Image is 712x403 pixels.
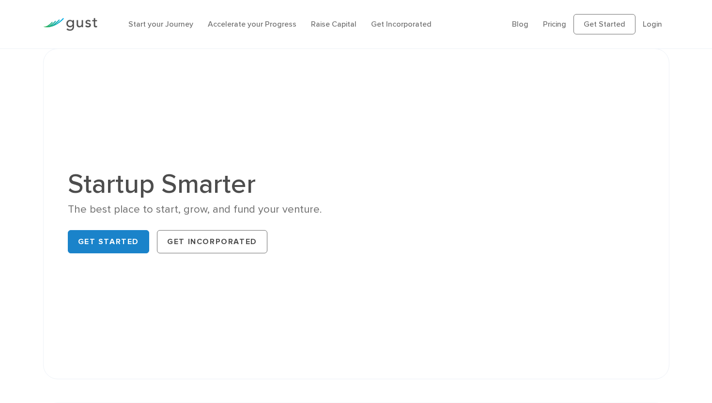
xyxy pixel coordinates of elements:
[643,19,662,29] a: Login
[311,19,356,29] a: Raise Capital
[68,170,349,198] h1: Startup Smarter
[543,19,566,29] a: Pricing
[208,19,296,29] a: Accelerate your Progress
[573,14,635,34] a: Get Started
[157,230,267,253] a: Get Incorporated
[43,18,97,31] img: Gust Logo
[68,202,349,217] div: The best place to start, grow, and fund your venture.
[68,230,150,253] a: Get Started
[371,19,432,29] a: Get Incorporated
[512,19,528,29] a: Blog
[128,19,193,29] a: Start your Journey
